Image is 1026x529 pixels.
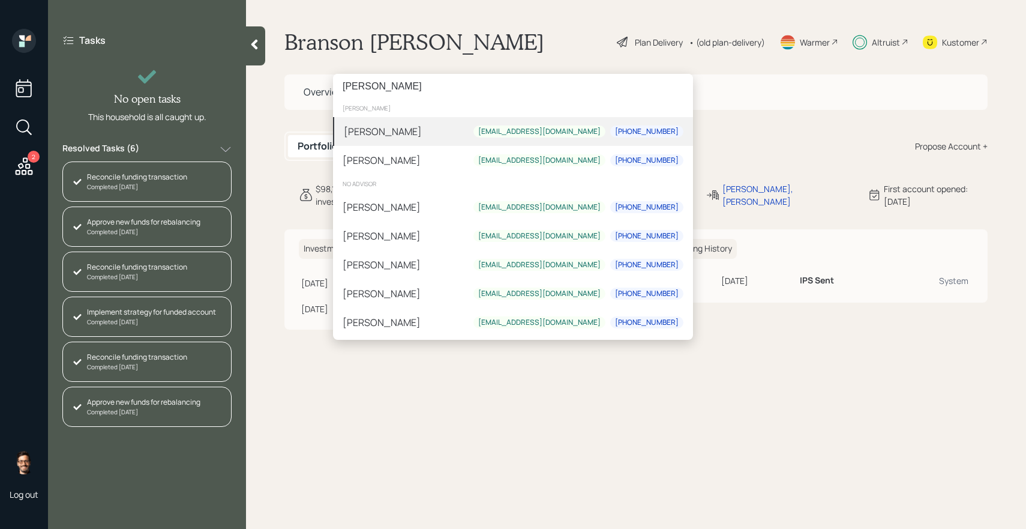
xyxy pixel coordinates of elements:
div: [PHONE_NUMBER] [615,127,679,137]
div: [PERSON_NAME] [343,258,421,272]
div: [PERSON_NAME] [343,229,421,243]
input: Type a command or search… [333,74,693,99]
div: [PERSON_NAME] [333,99,693,117]
div: [PERSON_NAME] [343,286,421,301]
div: [PHONE_NUMBER] [615,289,679,299]
div: [PERSON_NAME] [343,200,421,214]
div: [EMAIL_ADDRESS][DOMAIN_NAME] [478,289,601,299]
div: [PHONE_NUMBER] [615,156,679,166]
div: [EMAIL_ADDRESS][DOMAIN_NAME] [478,318,601,328]
div: [EMAIL_ADDRESS][DOMAIN_NAME] [478,156,601,166]
div: [EMAIL_ADDRESS][DOMAIN_NAME] [478,127,601,137]
div: [EMAIL_ADDRESS][DOMAIN_NAME] [478,231,601,241]
div: [EMAIL_ADDRESS][DOMAIN_NAME] [478,202,601,213]
div: [PHONE_NUMBER] [615,260,679,270]
div: no advisor [333,175,693,193]
div: [PERSON_NAME] [344,124,422,139]
div: [EMAIL_ADDRESS][DOMAIN_NAME] [478,260,601,270]
div: [PHONE_NUMBER] [615,202,679,213]
div: [PHONE_NUMBER] [615,318,679,328]
div: [PERSON_NAME] [343,153,421,168]
div: [PHONE_NUMBER] [615,231,679,241]
div: [PERSON_NAME] [343,315,421,330]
